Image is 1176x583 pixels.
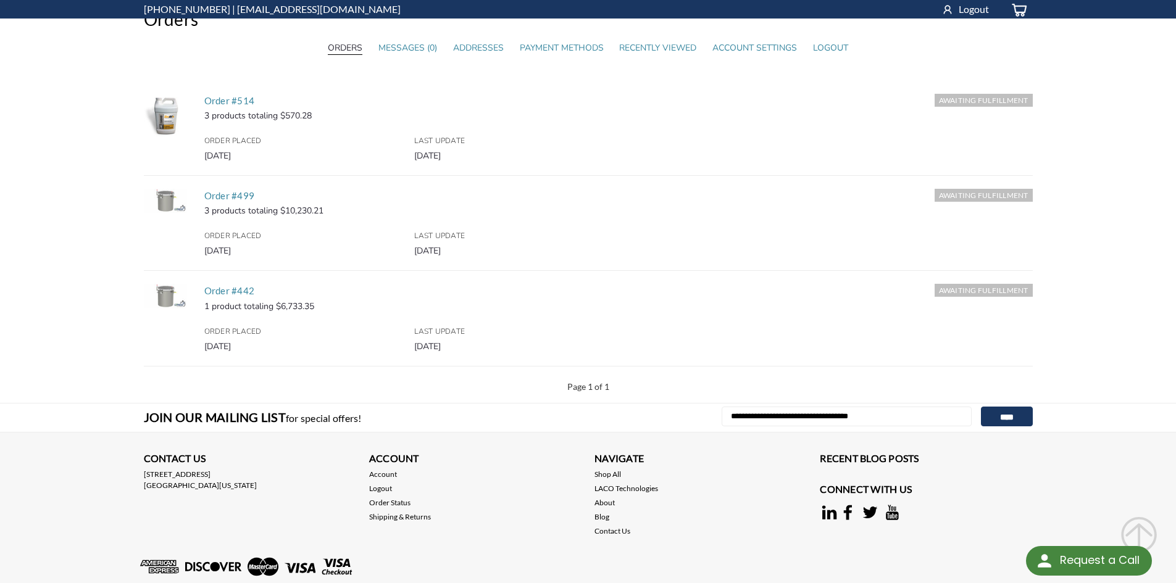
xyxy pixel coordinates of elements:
a: About [594,497,615,508]
h3: Navigate [594,451,807,469]
span: [DATE] [414,245,441,257]
a: Contact Us [594,526,630,537]
h6: Order Placed [204,230,402,241]
a: Logout [369,483,392,494]
p: 1 product totaling $6,733.35 [204,300,1033,313]
h6: Awaiting fulfillment [935,94,1033,107]
img: VacOil® 19 Grade Vacuum Pump Oil - 1 Gallon [144,94,187,137]
span: [DATE] [204,245,231,257]
li: Orders [328,41,362,55]
a: Addresses [453,41,504,54]
img: round button [1035,551,1054,571]
h6: Awaiting fulfillment [935,284,1033,297]
div: Request a Call [1060,546,1140,574]
span: for special offers! [286,412,362,424]
h1: Orders [144,6,1033,32]
svg: account [941,2,954,14]
h6: Last Update [414,135,612,146]
a: Messages (0) [378,41,437,54]
span: [DATE] [414,150,441,162]
a: Shop All [594,469,621,480]
span: [DATE] [414,341,441,352]
a: Order #514 [204,95,255,106]
a: Blog [594,511,609,523]
img: 24" X 24" VI Vacuum Chamber (Hinged Lid) [144,189,187,213]
h6: Last Update [414,326,612,337]
h6: Order Placed [204,135,402,146]
a: Shipping & Returns [369,511,431,523]
a: Payment Methods [520,41,604,54]
h6: Last Update [414,230,612,241]
h3: Contact Us [144,451,356,469]
a: Recently Viewed [619,41,696,54]
h3: Join Our Mailing List [144,403,368,432]
a: Account Settings [712,41,797,54]
a: LACO Technologies [594,483,658,494]
div: Scroll Back to Top [1120,516,1157,553]
span: [DATE] [204,150,231,162]
a: Account [369,469,397,480]
div: Request a Call [1026,546,1152,576]
h6: Awaiting fulfillment [935,189,1033,202]
h3: Connect with Us [820,482,1032,500]
a: Order Status [369,497,411,508]
a: cart-preview-dropdown [1001,1,1033,19]
p: 3 products totaling $10,230.21 [204,204,1033,217]
address: [STREET_ADDRESS] [GEOGRAPHIC_DATA][US_STATE] [144,469,356,491]
span: [DATE] [204,341,231,352]
img: 24" X 24" VI Vacuum Chamber (Hinged Lid) [144,284,187,308]
h6: Order Placed [204,326,402,337]
h3: Account [369,451,582,469]
a: Order #499 [204,190,255,201]
a: Order #442 [204,285,255,296]
p: 3 products totaling $570.28 [204,109,1033,122]
li: Page 1 of 1 [567,379,610,394]
svg: submit [1120,516,1157,553]
a: Logout [813,41,848,54]
h3: Recent Blog Posts [820,451,1032,469]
